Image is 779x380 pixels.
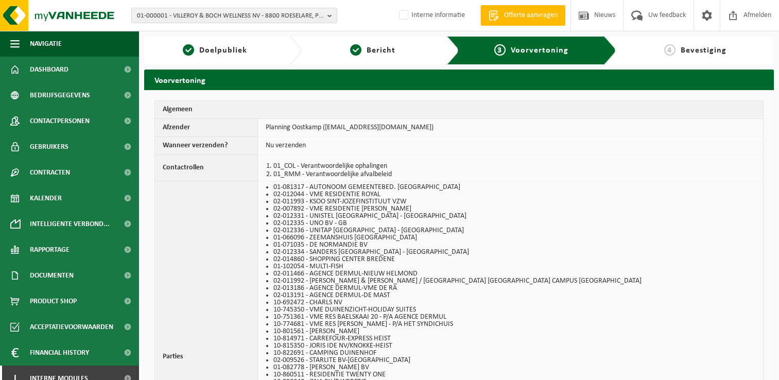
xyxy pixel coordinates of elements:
span: Bedrijfsgegevens [30,82,90,108]
span: Contactpersonen [30,108,90,134]
span: Dashboard [30,57,68,82]
td: Nu verzenden [258,137,763,155]
li: 10-814971 - CARREFOUR-EXPRESS HEIST [273,335,750,342]
span: Bericht [367,46,395,55]
span: Intelligente verbond... [30,211,110,237]
li: 02-013191 - AGENCE DERMUL-DE MAST [273,292,750,299]
li: 02-013186 - AGENCE DERMUL-VME DE RA [273,285,750,292]
span: Offerte aanvragen [501,10,560,21]
span: 01-000001 - VILLEROY & BOCH WELLNESS NV - 8800 ROESELARE, POPULIERSTRAAT 1 [137,8,323,24]
li: 02-012334 - SANDERS [GEOGRAPHIC_DATA] - [GEOGRAPHIC_DATA] [273,249,750,256]
li: 02-011992 - [PERSON_NAME] & [PERSON_NAME] / [GEOGRAPHIC_DATA] [GEOGRAPHIC_DATA] CAMPUS [GEOGRAPHI... [273,278,750,285]
span: 4 [664,44,676,56]
li: 10-801561 - [PERSON_NAME] [273,328,750,335]
span: Kalender [30,185,62,211]
li: 10-822691 - CAMPING DUINENHOF [273,350,750,357]
li: 10-860511 - RESIDENTIE TWENTY ONE [273,371,750,378]
li: 02-012335 - UNO BV - GB [273,220,750,227]
span: 1 [183,44,194,56]
span: Bevestiging [681,46,726,55]
li: 02-012336 - UNITAP [GEOGRAPHIC_DATA] - [GEOGRAPHIC_DATA] [273,227,750,234]
span: Contracten [30,160,70,185]
li: 10-751361 - VME RES BAELSKAAI 20 - P/A AGENCE DERMUL [273,314,750,321]
li: 10-774681 - VME RES [PERSON_NAME] - P/A HET SYNDICHUIS [273,321,750,328]
li: 10-815350 - JORIS IDE NV/KNOKKE-HEIST [273,342,750,350]
li: 01-081317 - AUTONOOM GEMEENTEBED. [GEOGRAPHIC_DATA] [273,184,750,191]
li: 02-014860 - SHOPPING CENTER BREDENE [273,256,750,263]
span: Documenten [30,263,74,288]
span: Gebruikers [30,134,68,160]
li: 10-692472 - CHARLS NV [273,299,750,306]
td: Planning Oostkamp ([EMAIL_ADDRESS][DOMAIN_NAME]) [258,119,763,137]
li: 01-071035 - DE NORMANDIE BV [273,241,750,249]
li: 01_RMM - Verantwoordelijke afvalbeleid [273,171,750,178]
h2: Voorvertoning [144,70,774,90]
th: Wanneer verzenden? [155,137,258,155]
span: Voorvertoning [511,46,568,55]
a: Offerte aanvragen [480,5,565,26]
span: Product Shop [30,288,77,314]
span: Acceptatievoorwaarden [30,314,113,340]
li: 02-012331 - UNISTEL [GEOGRAPHIC_DATA] - [GEOGRAPHIC_DATA] [273,213,750,220]
li: 02-007892 - VME RESIDENTIE [PERSON_NAME] [273,205,750,213]
li: 01-066096 - ZEEMANSHUIS [GEOGRAPHIC_DATA] [273,234,750,241]
li: 01_COL - Verantwoordelijke ophalingen [273,163,750,170]
li: 02-012044 - VME RESIDENTIE ROYAL [273,191,750,198]
th: Afzender [155,119,258,137]
th: Contactrollen [155,155,258,181]
button: 01-000001 - VILLEROY & BOCH WELLNESS NV - 8800 ROESELARE, POPULIERSTRAAT 1 [131,8,337,23]
span: 3 [494,44,506,56]
span: Financial History [30,340,89,366]
span: Doelpubliek [199,46,247,55]
th: Algemeen [155,101,763,119]
span: 2 [350,44,361,56]
li: 10-745350 - VME DUINENZICHT-HOLIDAY SUITES [273,306,750,314]
li: 02-011466 - AGENCE DERMUL-NIEUW HELMOND [273,270,750,278]
span: Navigatie [30,31,62,57]
li: 02-009526 - STARLITE BV-[GEOGRAPHIC_DATA] [273,357,750,364]
li: 02-011993 - KSOO SINT-JOZEFINSTITUUT VZW [273,198,750,205]
li: 01-082778 - [PERSON_NAME] BV [273,364,750,371]
li: 01-102054 - MULTI-FISH [273,263,750,270]
label: Interne informatie [397,8,465,23]
span: Rapportage [30,237,70,263]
